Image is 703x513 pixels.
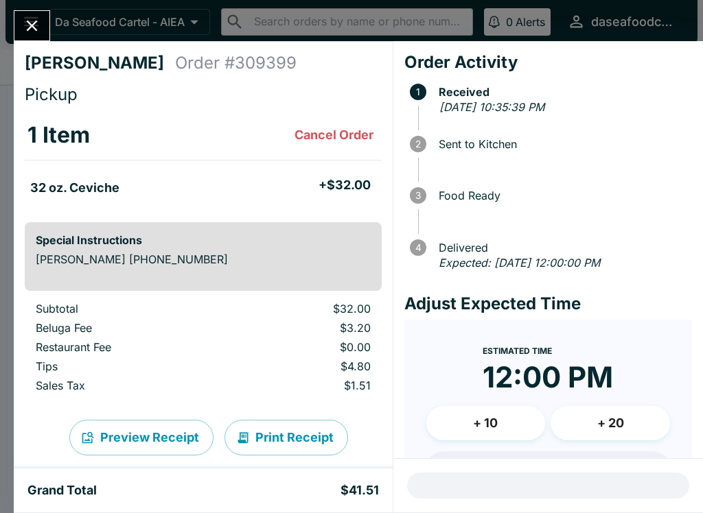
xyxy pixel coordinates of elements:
button: Preview Receipt [69,420,214,455]
p: Sales Tax [36,379,214,392]
time: 12:00 PM [483,359,613,395]
h4: Adjust Expected Time [404,294,692,314]
h5: Grand Total [27,482,97,499]
p: $32.00 [235,302,370,315]
p: $1.51 [235,379,370,392]
text: 2 [415,139,421,150]
span: Estimated Time [483,346,552,356]
button: + 10 [426,406,546,440]
text: 1 [416,86,420,97]
h5: $41.51 [341,482,379,499]
p: Beluga Fee [36,321,214,335]
span: Sent to Kitchen [432,138,692,150]
h3: 1 Item [27,121,90,149]
h5: 32 oz. Ceviche [30,180,119,196]
h4: Order Activity [404,52,692,73]
button: Print Receipt [224,420,348,455]
p: [PERSON_NAME] [PHONE_NUMBER] [36,252,371,266]
text: 3 [415,190,421,201]
h5: + $32.00 [319,177,371,193]
h4: [PERSON_NAME] [25,53,175,73]
button: Close [14,11,49,40]
em: Expected: [DATE] 12:00:00 PM [439,256,600,270]
button: Cancel Order [289,121,379,149]
span: Food Ready [432,189,692,202]
span: Received [432,86,692,98]
em: [DATE] 10:35:39 PM [439,100,544,114]
h4: Order # 309399 [175,53,297,73]
span: Delivered [432,241,692,254]
text: 4 [415,242,421,253]
p: Subtotal [36,302,214,315]
p: Restaurant Fee [36,340,214,354]
table: orders table [25,302,382,398]
p: $0.00 [235,340,370,354]
table: orders table [25,110,382,211]
p: $3.20 [235,321,370,335]
p: $4.80 [235,359,370,373]
p: Tips [36,359,214,373]
button: + 20 [551,406,670,440]
span: Pickup [25,84,78,104]
h6: Special Instructions [36,233,371,247]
